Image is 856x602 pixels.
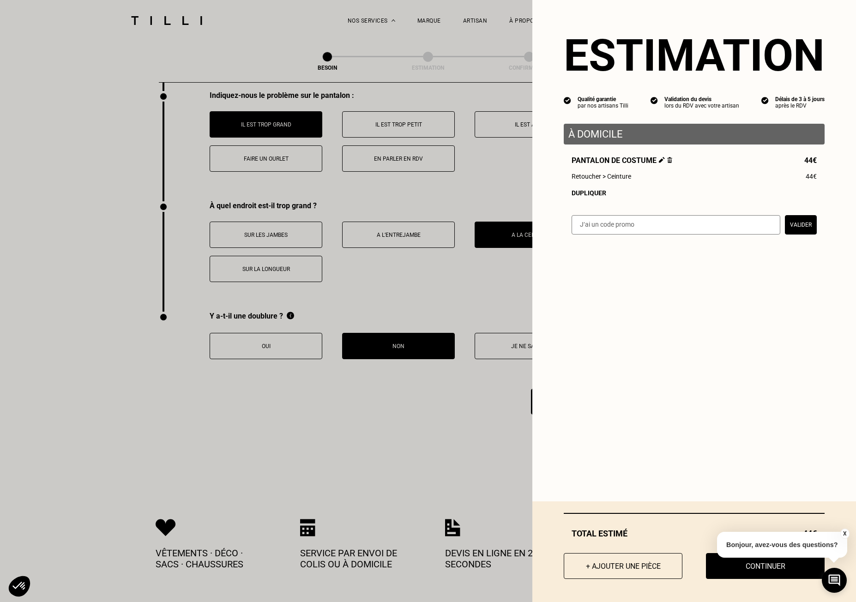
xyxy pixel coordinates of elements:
[840,529,849,539] button: X
[572,173,631,180] span: Retoucher > Ceinture
[667,157,672,163] img: Supprimer
[578,96,628,102] div: Qualité garantie
[717,532,847,558] p: Bonjour, avez-vous des questions?
[564,529,825,538] div: Total estimé
[564,553,682,579] button: + Ajouter une pièce
[578,102,628,109] div: par nos artisans Tilli
[564,30,825,81] section: Estimation
[564,96,571,104] img: icon list info
[775,102,825,109] div: après le RDV
[761,96,769,104] img: icon list info
[659,157,665,163] img: Éditer
[572,215,780,235] input: J‘ai un code promo
[664,96,739,102] div: Validation du devis
[572,156,672,165] span: Pantalon de costume
[651,96,658,104] img: icon list info
[806,173,817,180] span: 44€
[804,156,817,165] span: 44€
[775,96,825,102] div: Délais de 3 à 5 jours
[706,553,825,579] button: Continuer
[785,215,817,235] button: Valider
[664,102,739,109] div: lors du RDV avec votre artisan
[568,128,820,140] p: À domicile
[572,189,817,197] div: Dupliquer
